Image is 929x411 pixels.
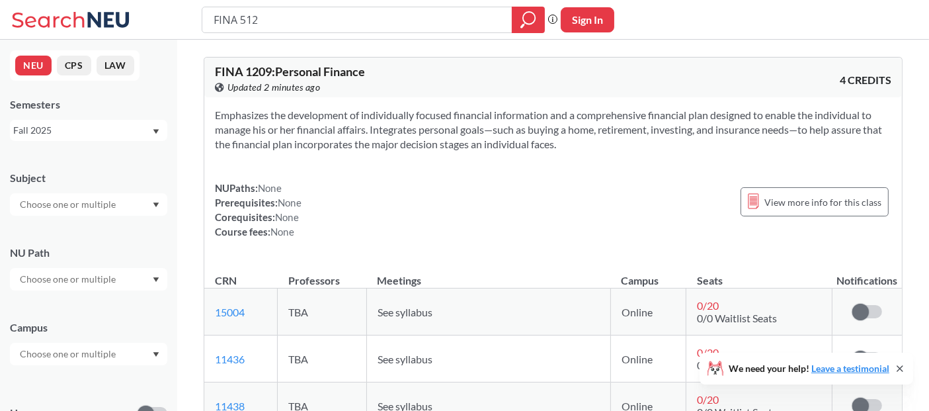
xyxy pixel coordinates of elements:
span: None [270,226,294,238]
div: Dropdown arrow [10,343,167,365]
td: Online [610,336,686,383]
span: 0/0 Waitlist Seats [697,312,777,324]
input: Choose one or multiple [13,346,124,362]
span: 4 CREDITS [840,73,891,87]
div: magnifying glass [512,7,545,33]
div: Fall 2025 [13,123,151,138]
span: None [278,197,302,208]
span: See syllabus [378,306,432,318]
button: LAW [97,56,134,75]
div: NUPaths: Prerequisites: Corequisites: Course fees: [215,181,302,239]
th: Campus [610,260,686,289]
span: 0 / 20 [697,346,719,359]
div: Semesters [10,97,167,112]
svg: Dropdown arrow [153,352,159,357]
section: Emphasizes the development of individually focused financial information and a comprehensive fina... [215,108,891,152]
a: Leave a testimonial [811,363,889,374]
span: We need your help! [729,364,889,373]
input: Class, professor, course number, "phrase" [212,9,503,31]
span: 0 / 20 [697,393,719,406]
td: Online [610,289,686,336]
input: Choose one or multiple [13,271,124,287]
span: 0 / 20 [697,299,719,312]
th: Seats [686,260,832,289]
svg: Dropdown arrow [153,129,159,134]
th: Professors [278,260,366,289]
button: NEU [15,56,52,75]
div: Dropdown arrow [10,268,167,291]
a: 15004 [215,306,245,318]
svg: magnifying glass [520,11,536,29]
span: See syllabus [378,353,432,365]
td: TBA [278,289,366,336]
svg: Dropdown arrow [153,277,159,283]
th: Meetings [366,260,610,289]
div: Dropdown arrow [10,193,167,216]
td: TBA [278,336,366,383]
span: 0/0 Waitlist Seats [697,359,777,371]
span: Updated 2 minutes ago [227,80,321,95]
a: 11436 [215,353,245,365]
span: None [275,211,299,223]
input: Choose one or multiple [13,197,124,212]
button: Sign In [561,7,614,32]
div: Fall 2025Dropdown arrow [10,120,167,141]
span: View more info for this class [764,194,881,210]
span: FINA 1209 : Personal Finance [215,64,365,79]
span: None [258,182,282,194]
button: CPS [57,56,91,75]
th: Notifications [832,260,901,289]
div: CRN [215,273,237,288]
div: Subject [10,171,167,185]
div: Campus [10,320,167,335]
svg: Dropdown arrow [153,203,159,208]
div: NU Path [10,246,167,260]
